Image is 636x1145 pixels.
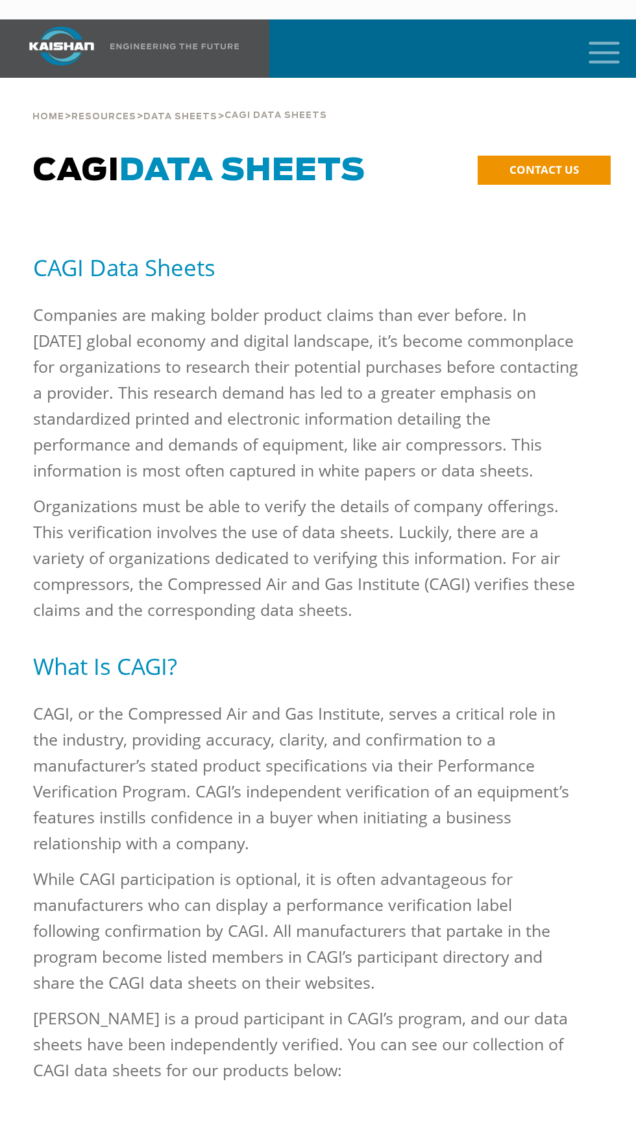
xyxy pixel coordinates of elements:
a: mobile menu [583,38,605,60]
div: > > > [32,78,327,127]
p: While CAGI participation is optional, it is often advantageous for manufacturers who can display ... [33,866,580,995]
img: Engineering the future [110,43,239,49]
a: Kaishan USA [13,19,239,78]
a: Resources [71,110,136,122]
span: CAGI [33,156,365,187]
p: [PERSON_NAME] is a proud participant in CAGI’s program, and our data sheets have been independent... [33,1005,580,1083]
h5: What Is CAGI? [33,652,603,681]
span: Resources [71,113,136,121]
span: Home [32,113,64,121]
a: Home [32,110,64,122]
a: CONTACT US [478,156,611,185]
h5: CAGI Data Sheets [33,253,603,282]
p: CAGI, or the Compressed Air and Gas Institute, serves a critical role in the industry, providing ... [33,700,580,856]
img: kaishan logo [13,27,110,65]
span: Data Sheets [143,113,217,121]
p: Organizations must be able to verify the details of company offerings. This verification involves... [33,493,580,622]
span: Data Sheets [119,156,365,187]
p: Companies are making bolder product claims than ever before. In [DATE] global economy and digital... [33,301,580,483]
a: Data Sheets [143,110,217,122]
span: Cagi Data Sheets [225,112,327,120]
span: CONTACT US [509,162,579,177]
